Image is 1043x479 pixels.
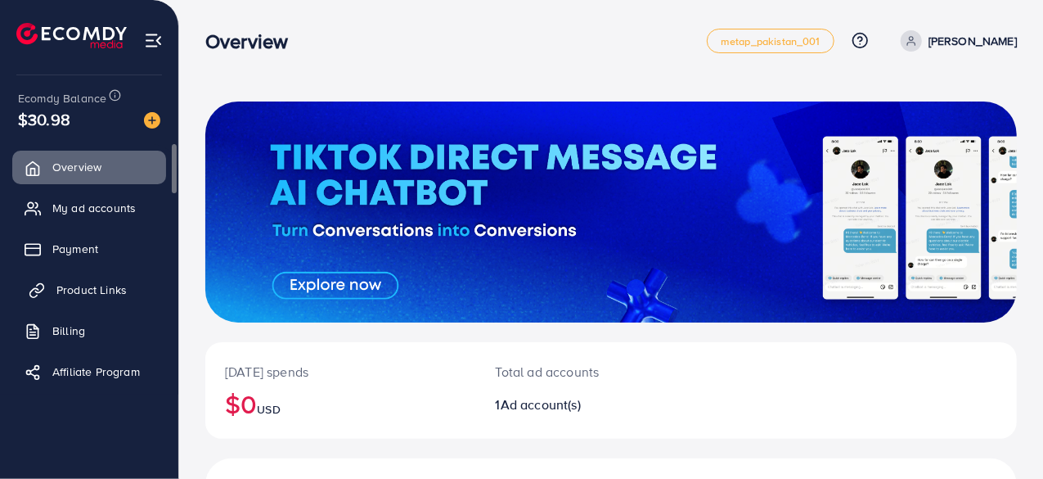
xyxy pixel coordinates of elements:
[225,362,456,382] p: [DATE] spends
[12,233,166,265] a: Payment
[52,241,98,257] span: Payment
[721,36,820,47] span: metap_pakistan_001
[973,405,1031,467] iframe: Chat
[52,323,85,339] span: Billing
[225,388,456,419] h2: $0
[12,314,166,347] a: Billing
[52,200,136,216] span: My ad accounts
[257,401,280,418] span: USD
[928,31,1017,51] p: [PERSON_NAME]
[56,282,127,298] span: Product Links
[707,29,834,53] a: metap_pakistan_001
[894,30,1017,52] a: [PERSON_NAME]
[205,29,301,53] h3: Overview
[12,151,166,183] a: Overview
[496,362,659,382] p: Total ad accounts
[52,159,101,175] span: Overview
[144,31,163,50] img: menu
[12,273,166,306] a: Product Links
[52,364,140,380] span: Affiliate Program
[18,90,106,106] span: Ecomdy Balance
[12,355,166,388] a: Affiliate Program
[16,23,127,48] img: logo
[144,112,160,129] img: image
[501,395,581,413] span: Ad account(s)
[496,397,659,413] h2: 1
[18,107,70,131] span: $30.98
[12,192,166,224] a: My ad accounts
